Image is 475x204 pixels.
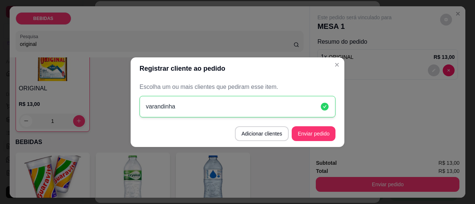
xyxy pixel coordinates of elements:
[146,102,175,111] p: varandinha
[131,57,344,80] header: Registrar cliente ao pedido
[331,59,343,71] button: Close
[235,126,289,141] button: Adicionar clientes
[292,126,335,141] button: Enviar pedido
[140,83,335,91] p: Escolha um ou mais clientes que pediram esse item.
